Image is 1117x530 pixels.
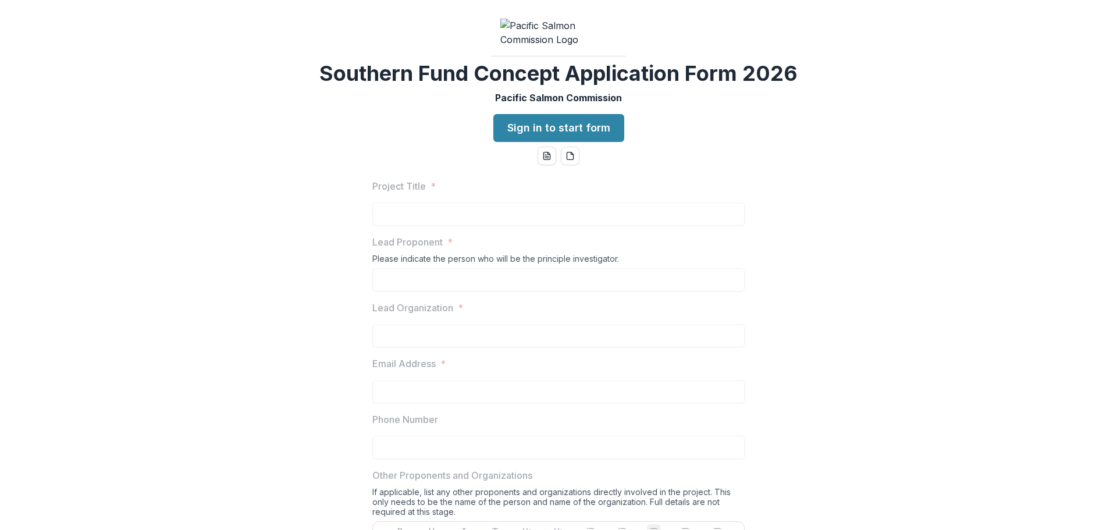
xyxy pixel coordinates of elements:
[372,235,443,249] p: Lead Proponent
[538,147,556,165] button: word-download
[493,114,624,142] a: Sign in to start form
[319,61,798,86] h2: Southern Fund Concept Application Form 2026
[372,254,745,268] div: Please indicate the person who will be the principle investigator.
[372,301,453,315] p: Lead Organization
[372,179,426,193] p: Project Title
[372,468,532,482] p: Other Proponents and Organizations
[372,357,436,371] p: Email Address
[561,147,579,165] button: pdf-download
[500,19,617,47] img: Pacific Salmon Commission Logo
[495,91,622,105] p: Pacific Salmon Commission
[372,412,438,426] p: Phone Number
[372,487,745,521] div: If applicable, list any other proponents and organizations directly involved in the project. This...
